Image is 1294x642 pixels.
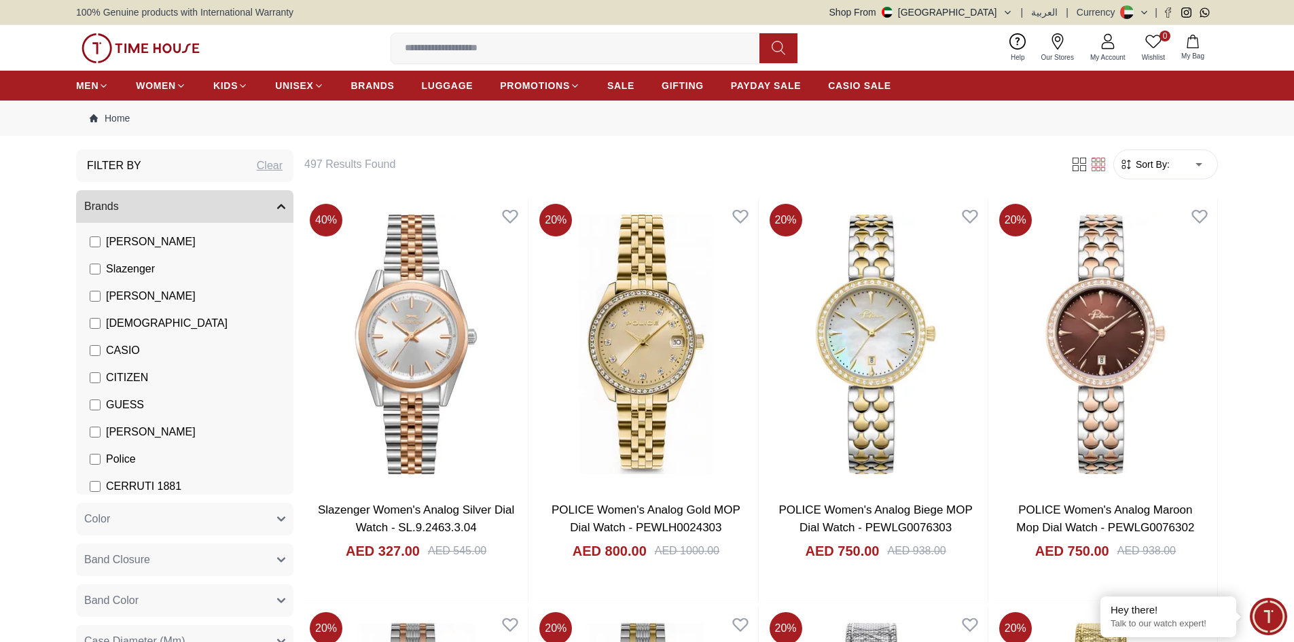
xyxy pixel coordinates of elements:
button: Shop From[GEOGRAPHIC_DATA] [829,5,1013,19]
span: [PERSON_NAME] [106,424,196,440]
img: POLICE Women's Analog Biege MOP Dial Watch - PEWLG0076303 [764,198,988,491]
input: [PERSON_NAME] [90,236,101,247]
div: AED 938.00 [887,543,946,559]
span: CASIO [106,342,140,359]
div: AED 938.00 [1117,543,1176,559]
a: Home [90,111,130,125]
a: Help [1003,31,1033,65]
span: Brands [84,198,119,215]
span: Wishlist [1136,52,1170,63]
span: Help [1005,52,1030,63]
a: MEN [76,73,109,98]
span: My Account [1085,52,1131,63]
a: UNISEX [275,73,323,98]
a: PAYDAY SALE [731,73,801,98]
img: United Arab Emirates [882,7,893,18]
a: POLICE Women's Analog Gold MOP Dial Watch - PEWLH0024303 [552,503,740,534]
a: Whatsapp [1200,7,1210,18]
span: CERRUTI 1881 [106,478,181,495]
input: CITIZEN [90,372,101,383]
h6: 497 Results Found [304,156,1054,173]
span: 40 % [310,204,342,236]
h4: AED 750.00 [806,541,880,560]
span: CASIO SALE [828,79,891,92]
div: Chat Widget [1250,598,1287,635]
div: Clear [257,158,283,174]
img: POLICE Women's Analog Maroon Mop Dial Watch - PEWLG0076302 [994,198,1217,491]
input: [DEMOGRAPHIC_DATA] [90,318,101,329]
span: Sort By: [1133,158,1170,171]
a: 0Wishlist [1134,31,1173,65]
a: SALE [607,73,634,98]
button: العربية [1031,5,1058,19]
button: My Bag [1173,32,1212,64]
a: Slazenger Women's Analog Silver Dial Watch - SL.9.2463.3.04 [318,503,514,534]
a: Instagram [1181,7,1191,18]
span: 100% Genuine products with International Warranty [76,5,293,19]
input: [PERSON_NAME] [90,427,101,438]
h3: Filter By [87,158,141,174]
span: WOMEN [136,79,176,92]
span: GIFTING [662,79,704,92]
div: Hey there! [1111,603,1226,617]
a: POLICE Women's Analog Maroon Mop Dial Watch - PEWLG0076302 [1016,503,1194,534]
span: LUGGAGE [422,79,473,92]
button: Brands [76,190,293,223]
span: Band Closure [84,552,150,568]
span: PAYDAY SALE [731,79,801,92]
img: ... [82,33,200,63]
span: BRANDS [351,79,395,92]
input: GUESS [90,399,101,410]
a: PROMOTIONS [500,73,580,98]
button: Sort By: [1119,158,1170,171]
a: GIFTING [662,73,704,98]
input: Slazenger [90,264,101,274]
span: Our Stores [1036,52,1079,63]
button: Band Color [76,584,293,617]
div: AED 1000.00 [655,543,719,559]
span: PROMOTIONS [500,79,570,92]
input: CERRUTI 1881 [90,481,101,492]
span: 0 [1160,31,1170,41]
input: [PERSON_NAME] [90,291,101,302]
span: KIDS [213,79,238,92]
p: Talk to our watch expert! [1111,618,1226,630]
h4: AED 750.00 [1035,541,1109,560]
span: SALE [607,79,634,92]
span: 20 % [539,204,572,236]
span: Color [84,511,110,527]
span: GUESS [106,397,144,413]
a: KIDS [213,73,248,98]
span: CITIZEN [106,370,148,386]
span: Band Color [84,592,139,609]
a: BRANDS [351,73,395,98]
span: [PERSON_NAME] [106,288,196,304]
span: 20 % [999,204,1032,236]
div: AED 545.00 [428,543,486,559]
span: UNISEX [275,79,313,92]
button: Band Closure [76,543,293,576]
a: LUGGAGE [422,73,473,98]
span: 20 % [770,204,802,236]
a: Our Stores [1033,31,1082,65]
a: CASIO SALE [828,73,891,98]
input: CASIO [90,345,101,356]
button: Color [76,503,293,535]
span: | [1155,5,1157,19]
a: WOMEN [136,73,186,98]
span: [PERSON_NAME] [106,234,196,250]
input: Police [90,454,101,465]
img: POLICE Women's Analog Gold MOP Dial Watch - PEWLH0024303 [534,198,757,491]
a: POLICE Women's Analog Biege MOP Dial Watch - PEWLG0076303 [778,503,972,534]
span: | [1021,5,1024,19]
a: Facebook [1163,7,1173,18]
img: Slazenger Women's Analog Silver Dial Watch - SL.9.2463.3.04 [304,198,528,491]
nav: Breadcrumb [76,101,1218,136]
span: Police [106,451,136,467]
span: [DEMOGRAPHIC_DATA] [106,315,228,332]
